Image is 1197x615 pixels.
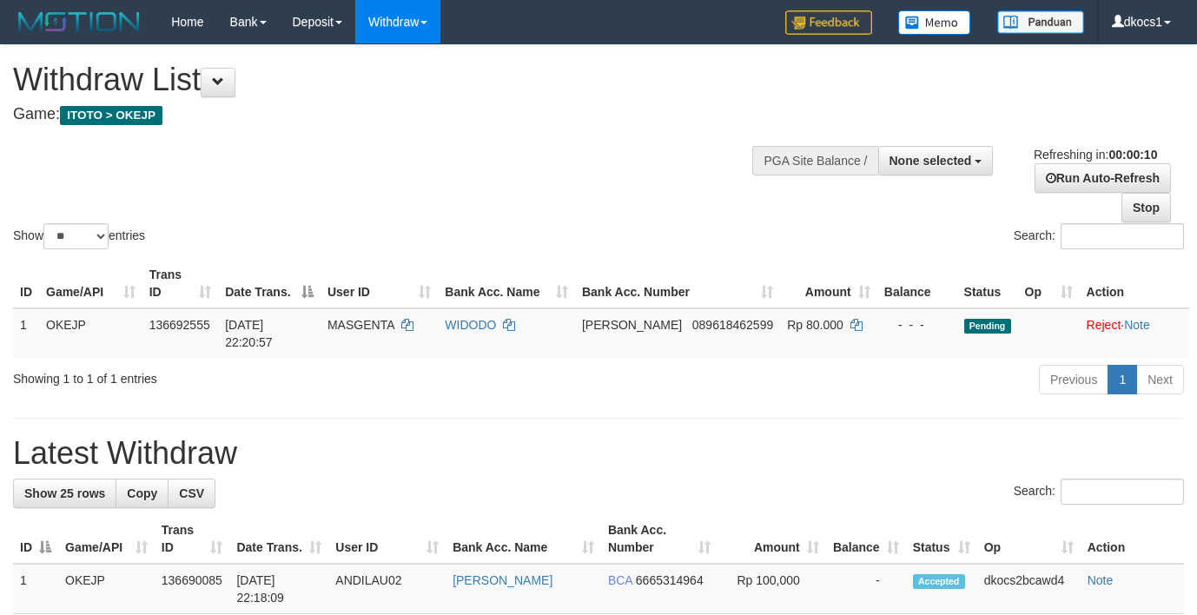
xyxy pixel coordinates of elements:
[1121,193,1171,222] a: Stop
[13,436,1184,471] h1: Latest Withdraw
[826,514,906,564] th: Balance: activate to sort column ascending
[327,318,394,332] span: MASGENTA
[13,223,145,249] label: Show entries
[13,363,486,387] div: Showing 1 to 1 of 1 entries
[780,259,876,308] th: Amount: activate to sort column ascending
[1080,259,1189,308] th: Action
[13,564,58,614] td: 1
[168,479,215,508] a: CSV
[39,259,142,308] th: Game/API: activate to sort column ascending
[13,259,39,308] th: ID
[877,259,957,308] th: Balance
[58,514,155,564] th: Game/API: activate to sort column ascending
[913,574,965,589] span: Accepted
[328,564,446,614] td: ANDILAU02
[1088,573,1114,587] a: Note
[13,479,116,508] a: Show 25 rows
[1061,479,1184,505] input: Search:
[575,259,780,308] th: Bank Acc. Number: activate to sort column ascending
[43,223,109,249] select: Showentries
[1014,479,1184,505] label: Search:
[1034,148,1157,162] span: Refreshing in:
[438,259,575,308] th: Bank Acc. Name: activate to sort column ascending
[889,154,972,168] span: None selected
[149,318,210,332] span: 136692555
[878,146,994,175] button: None selected
[179,486,204,500] span: CSV
[906,514,977,564] th: Status: activate to sort column ascending
[39,308,142,358] td: OKEJP
[752,146,877,175] div: PGA Site Balance /
[453,573,552,587] a: [PERSON_NAME]
[328,514,446,564] th: User ID: activate to sort column ascending
[1108,148,1157,162] strong: 00:00:10
[446,514,601,564] th: Bank Acc. Name: activate to sort column ascending
[1108,365,1137,394] a: 1
[608,573,632,587] span: BCA
[142,259,218,308] th: Trans ID: activate to sort column ascending
[884,316,950,334] div: - - -
[1124,318,1150,332] a: Note
[13,63,781,97] h1: Withdraw List
[155,514,230,564] th: Trans ID: activate to sort column ascending
[13,9,145,35] img: MOTION_logo.png
[321,259,438,308] th: User ID: activate to sort column ascending
[582,318,682,332] span: [PERSON_NAME]
[13,514,58,564] th: ID: activate to sort column descending
[787,318,843,332] span: Rp 80.000
[1018,259,1080,308] th: Op: activate to sort column ascending
[1039,365,1108,394] a: Previous
[155,564,230,614] td: 136690085
[826,564,906,614] td: -
[1014,223,1184,249] label: Search:
[13,308,39,358] td: 1
[692,318,773,332] span: Copy 089618462599 to clipboard
[229,514,328,564] th: Date Trans.: activate to sort column ascending
[218,259,321,308] th: Date Trans.: activate to sort column descending
[1061,223,1184,249] input: Search:
[601,514,718,564] th: Bank Acc. Number: activate to sort column ascending
[60,106,162,125] span: ITOTO > OKEJP
[718,514,826,564] th: Amount: activate to sort column ascending
[1035,163,1171,193] a: Run Auto-Refresh
[445,318,496,332] a: WIDODO
[977,514,1081,564] th: Op: activate to sort column ascending
[964,319,1011,334] span: Pending
[785,10,872,35] img: Feedback.jpg
[1081,514,1184,564] th: Action
[718,564,826,614] td: Rp 100,000
[13,106,781,123] h4: Game:
[957,259,1018,308] th: Status
[636,573,704,587] span: Copy 6665314964 to clipboard
[977,564,1081,614] td: dkocs2bcawd4
[1136,365,1184,394] a: Next
[58,564,155,614] td: OKEJP
[127,486,157,500] span: Copy
[1080,308,1189,358] td: ·
[898,10,971,35] img: Button%20Memo.svg
[225,318,273,349] span: [DATE] 22:20:57
[116,479,169,508] a: Copy
[997,10,1084,34] img: panduan.png
[1087,318,1121,332] a: Reject
[24,486,105,500] span: Show 25 rows
[229,564,328,614] td: [DATE] 22:18:09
